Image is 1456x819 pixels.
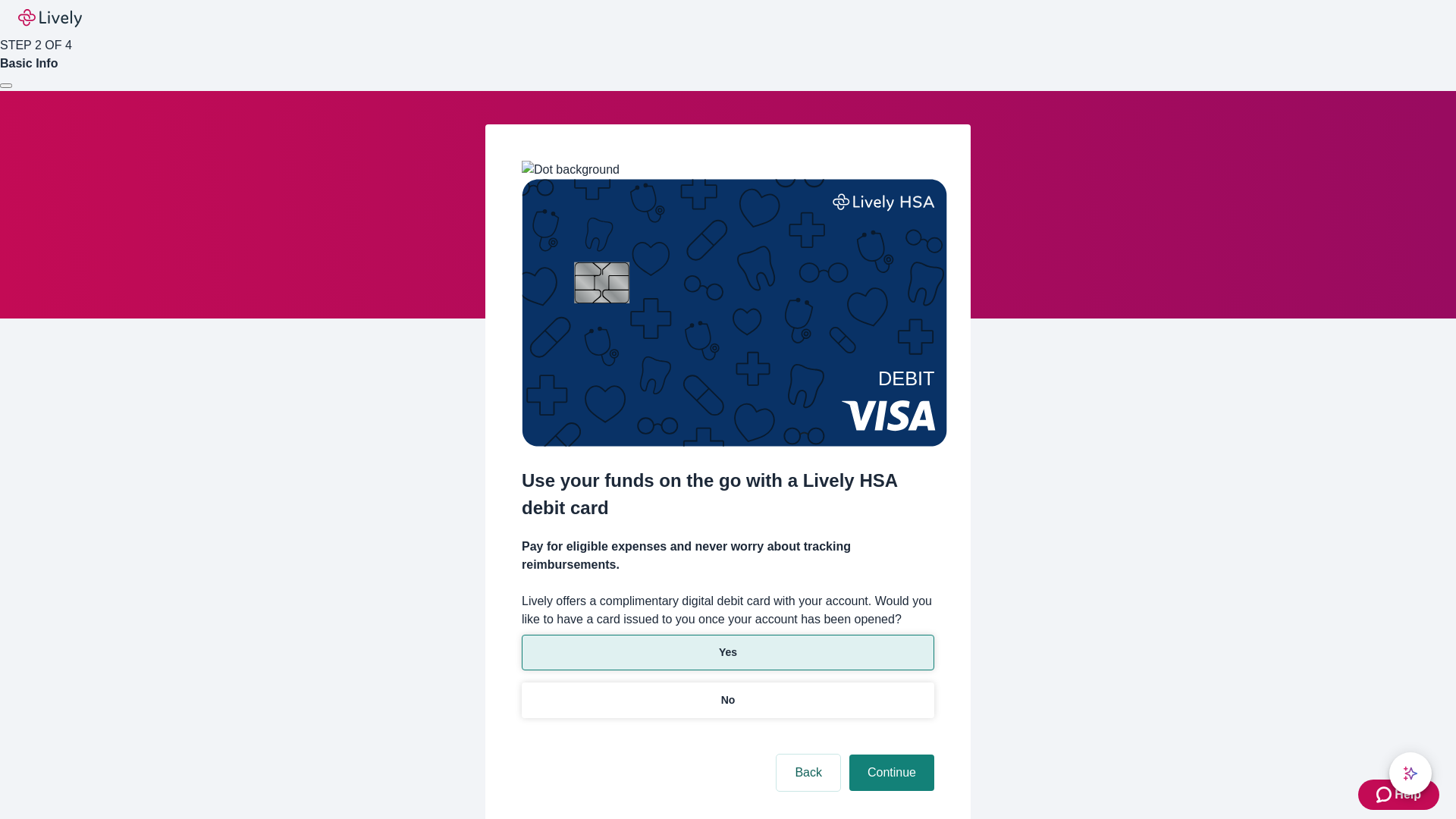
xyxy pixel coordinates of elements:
[1376,786,1395,804] svg: Zendesk support icon
[1403,766,1418,781] svg: Lively AI Assistant
[522,592,934,629] label: Lively offers a complimentary digital debit card with your account. Would you like to have a card...
[777,755,840,791] button: Back
[522,179,947,447] img: Debit card
[1395,786,1421,804] span: Help
[1358,780,1439,810] button: Zendesk support iconHelp
[1389,752,1432,795] button: chat
[18,9,82,27] img: Lively
[721,692,736,708] p: No
[522,635,934,670] button: Yes
[522,538,934,574] h4: Pay for eligible expenses and never worry about tracking reimbursements.
[522,682,934,718] button: No
[719,645,737,661] p: Yes
[522,161,620,179] img: Dot background
[522,467,934,522] h2: Use your funds on the go with a Lively HSA debit card
[849,755,934,791] button: Continue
